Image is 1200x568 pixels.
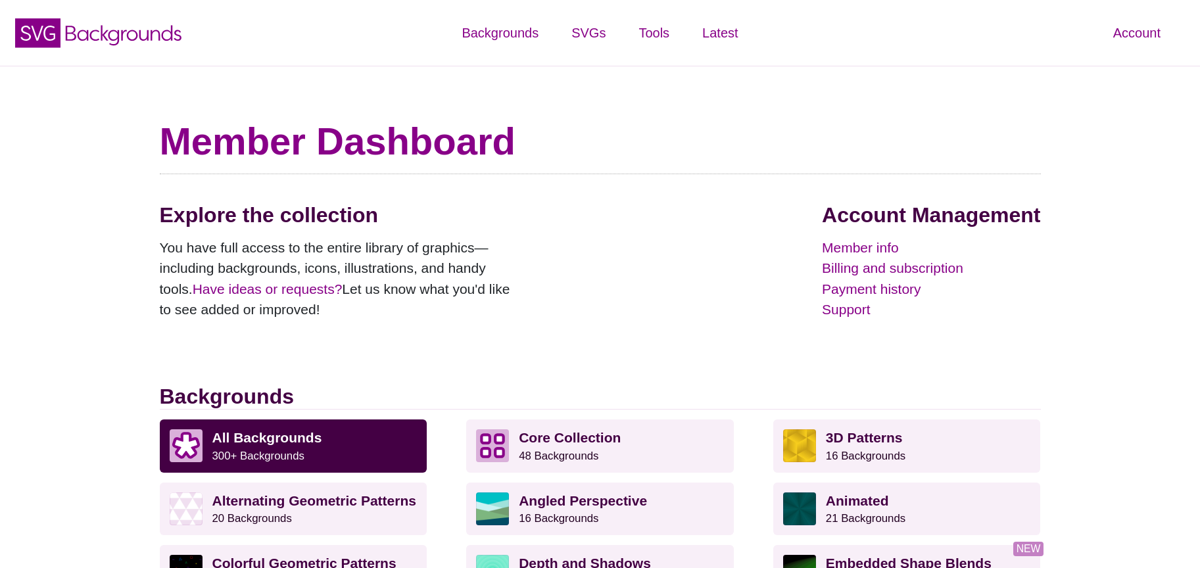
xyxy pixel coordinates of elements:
[826,493,889,508] strong: Animated
[160,483,427,535] a: Alternating Geometric Patterns20 Backgrounds
[160,118,1041,164] h1: Member Dashboard
[445,13,555,53] a: Backgrounds
[160,419,427,472] a: All Backgrounds 300+ Backgrounds
[773,419,1041,472] a: 3D Patterns16 Backgrounds
[826,512,905,525] small: 21 Backgrounds
[193,281,343,296] a: Have ideas or requests?
[555,13,622,53] a: SVGs
[822,202,1040,227] h2: Account Management
[212,512,292,525] small: 20 Backgrounds
[826,430,903,445] strong: 3D Patterns
[466,419,734,472] a: Core Collection 48 Backgrounds
[466,483,734,535] a: Angled Perspective16 Backgrounds
[212,450,304,462] small: 300+ Backgrounds
[1097,13,1177,53] a: Account
[826,450,905,462] small: 16 Backgrounds
[686,13,754,53] a: Latest
[773,483,1041,535] a: Animated21 Backgrounds
[519,450,598,462] small: 48 Backgrounds
[170,492,203,525] img: light purple and white alternating triangle pattern
[476,492,509,525] img: abstract landscape with sky mountains and water
[160,384,1041,410] h2: Backgrounds
[212,493,416,508] strong: Alternating Geometric Patterns
[822,258,1040,279] a: Billing and subscription
[822,299,1040,320] a: Support
[622,13,686,53] a: Tools
[212,430,322,445] strong: All Backgrounds
[160,237,521,320] p: You have full access to the entire library of graphics—including backgrounds, icons, illustration...
[783,492,816,525] img: green rave light effect animated background
[519,493,647,508] strong: Angled Perspective
[783,429,816,462] img: fancy golden cube pattern
[160,202,521,227] h2: Explore the collection
[822,237,1040,258] a: Member info
[519,512,598,525] small: 16 Backgrounds
[822,279,1040,300] a: Payment history
[519,430,621,445] strong: Core Collection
